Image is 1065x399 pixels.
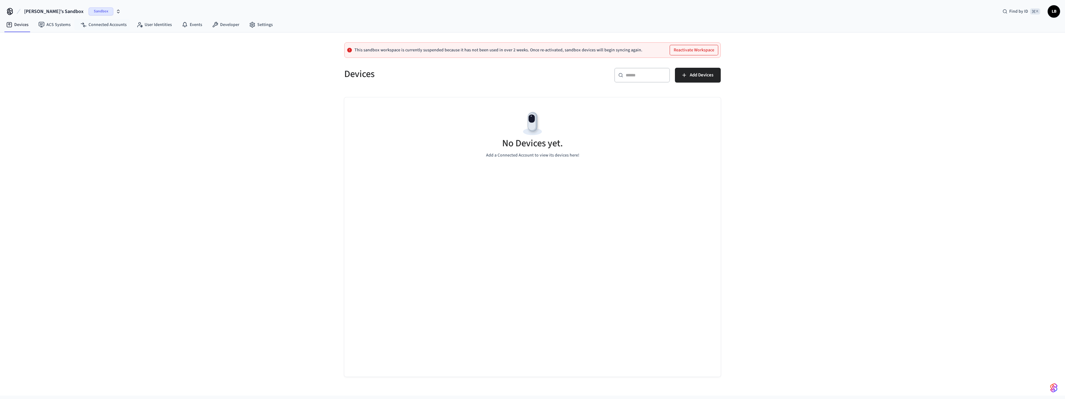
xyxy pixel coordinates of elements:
a: Connected Accounts [76,19,132,30]
button: LB [1048,5,1060,18]
img: SeamLogoGradient.69752ec5.svg [1050,383,1058,393]
span: ⌘ K [1030,8,1040,15]
h5: Devices [344,68,529,80]
a: Events [177,19,207,30]
button: Reactivate Workspace [670,45,718,55]
img: Devices Empty State [519,110,546,138]
div: Find by ID⌘ K [998,6,1045,17]
p: Add a Connected Account to view its devices here! [486,152,579,159]
a: Developer [207,19,244,30]
span: Add Devices [690,71,713,79]
h5: No Devices yet. [502,137,563,150]
button: Add Devices [675,68,721,83]
span: Find by ID [1009,8,1028,15]
a: Devices [1,19,33,30]
a: ACS Systems [33,19,76,30]
span: Sandbox [89,7,113,15]
a: User Identities [132,19,177,30]
span: LB [1048,6,1059,17]
span: [PERSON_NAME]'s Sandbox [24,8,84,15]
p: This sandbox workspace is currently suspended because it has not been used in over 2 weeks. Once ... [354,48,642,53]
a: Settings [244,19,278,30]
